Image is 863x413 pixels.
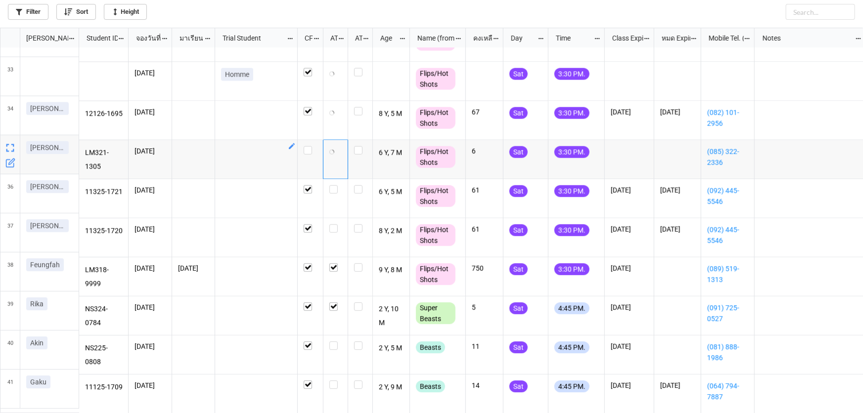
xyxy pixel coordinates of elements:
[411,33,455,44] div: Name (from Class)
[472,146,497,156] p: 6
[509,302,528,314] div: Sat
[757,33,856,44] div: Notes
[660,380,695,390] p: [DATE]
[135,302,166,312] p: [DATE]
[472,107,497,117] p: 67
[611,107,648,117] p: [DATE]
[509,107,528,119] div: Sat
[217,33,286,44] div: Trial Student
[135,68,166,78] p: [DATE]
[554,146,590,158] div: 3:30 PM.
[707,107,748,129] a: (082) 101-2956
[611,185,648,195] p: [DATE]
[611,341,648,351] p: [DATE]
[660,107,695,117] p: [DATE]
[379,146,404,160] p: 6 Y, 7 M
[30,260,60,270] p: Feungfah
[130,33,162,44] div: จองวันที่
[30,338,44,348] p: Akin
[509,263,528,275] div: Sat
[707,263,748,285] a: (089) 519-1313
[7,96,13,135] span: 34
[656,33,690,44] div: หมด Expired date (from [PERSON_NAME] Name)
[225,69,249,79] p: Homme
[135,185,166,195] p: [DATE]
[611,380,648,390] p: [DATE]
[416,146,455,168] div: Flips/Hot Shots
[703,33,744,44] div: Mobile Tel. (from Nick Name)
[554,68,590,80] div: 3:30 PM.
[85,302,123,329] p: NS324-0784
[606,33,643,44] div: Class Expiration
[707,224,748,246] a: (092) 445-5546
[30,103,65,113] p: [PERSON_NAME]
[85,380,123,394] p: 11125-1709
[349,33,363,44] div: ATK
[554,302,590,314] div: 4:45 PM.
[7,330,13,369] span: 40
[135,380,166,390] p: [DATE]
[379,380,404,394] p: 2 Y, 9 M
[81,33,118,44] div: Student ID (from [PERSON_NAME] Name)
[509,341,528,353] div: Sat
[104,4,147,20] a: Height
[30,142,65,152] p: [PERSON_NAME]
[550,33,594,44] div: Time
[7,252,13,291] span: 38
[30,377,46,387] p: Gaku
[30,299,44,309] p: Rika
[85,185,123,199] p: 11325-1721
[56,4,96,20] a: Sort
[20,33,68,44] div: [PERSON_NAME] Name
[324,33,338,44] div: ATT
[554,341,590,353] div: 4:45 PM.
[416,107,455,129] div: Flips/Hot Shots
[374,33,400,44] div: Age
[707,302,748,324] a: (091) 725-0527
[135,263,166,273] p: [DATE]
[30,221,65,230] p: [PERSON_NAME]
[707,146,748,168] a: (085) 322-2336
[85,224,123,238] p: 11325-1720
[509,380,528,392] div: Sat
[0,28,79,48] div: grid
[707,380,748,402] a: (064) 794-7887
[178,263,209,273] p: [DATE]
[135,146,166,156] p: [DATE]
[467,33,493,44] div: คงเหลือ (from Nick Name)
[554,107,590,119] div: 3:30 PM.
[416,224,455,246] div: Flips/Hot Shots
[379,224,404,238] p: 8 Y, 2 M
[416,263,455,285] div: Flips/Hot Shots
[611,263,648,273] p: [DATE]
[611,302,648,312] p: [DATE]
[379,107,404,121] p: 8 Y, 5 M
[554,263,590,275] div: 3:30 PM.
[472,380,497,390] p: 14
[472,341,497,351] p: 11
[472,263,497,273] p: 750
[7,174,13,213] span: 36
[7,291,13,330] span: 39
[472,302,497,312] p: 5
[299,33,313,44] div: CF
[135,341,166,351] p: [DATE]
[416,185,455,207] div: Flips/Hot Shots
[135,107,166,117] p: [DATE]
[707,185,748,207] a: (092) 445-5546
[379,302,404,329] p: 2 Y, 10 M
[509,185,528,197] div: Sat
[660,224,695,234] p: [DATE]
[135,224,166,234] p: [DATE]
[379,263,404,277] p: 9 Y, 8 M
[379,185,404,199] p: 6 Y, 5 M
[379,341,404,355] p: 2 Y, 5 M
[554,380,590,392] div: 4:45 PM.
[85,341,123,368] p: NS225-0808
[611,224,648,234] p: [DATE]
[85,146,123,173] p: LM321-1305
[416,68,455,90] div: Flips/Hot Shots
[416,302,455,324] div: Super Beasts
[509,68,528,80] div: Sat
[85,263,123,290] p: LM318-9999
